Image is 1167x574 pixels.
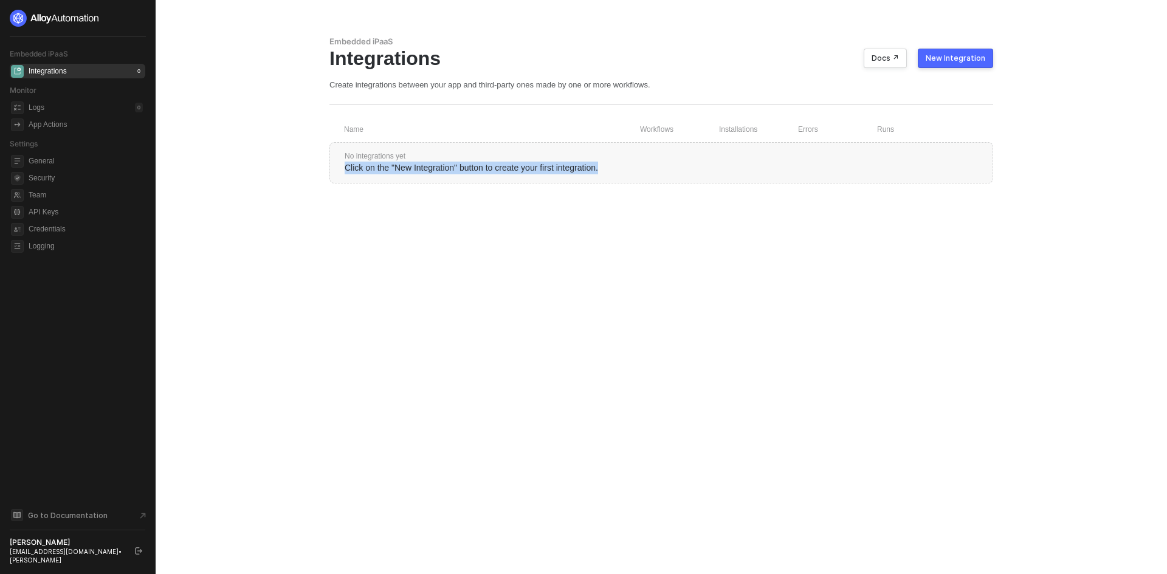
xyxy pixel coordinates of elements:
a: Knowledge Base [10,508,146,522]
div: [PERSON_NAME] [10,538,124,547]
div: 0 [135,103,143,112]
span: document-arrow [137,510,149,522]
span: Credentials [29,222,143,236]
div: Runs [877,125,960,135]
span: credentials [11,223,24,236]
div: No integrations yet [345,151,978,162]
a: logo [10,10,145,27]
div: Create integrations between your app and third-party ones made by one or more workflows. [329,80,993,90]
span: logging [11,240,24,253]
div: App Actions [29,120,67,130]
span: integrations [11,65,24,78]
span: General [29,154,143,168]
div: Docs ↗ [872,53,899,63]
div: Click on the "New Integration" button to create your first integration. [345,162,978,174]
span: documentation [11,509,23,521]
span: icon-app-actions [11,118,24,131]
span: security [11,172,24,185]
span: api-key [11,206,24,219]
div: 0 [135,66,143,76]
button: Docs ↗ [864,49,907,68]
div: [EMAIL_ADDRESS][DOMAIN_NAME] • [PERSON_NAME] [10,547,124,564]
div: Integrations [329,47,993,70]
span: team [11,189,24,202]
img: logo [10,10,100,27]
div: Integrations [29,66,67,77]
span: Monitor [10,86,36,95]
span: Settings [10,139,38,148]
span: Embedded iPaaS [10,49,68,58]
span: API Keys [29,205,143,219]
button: New Integration [918,49,993,68]
span: logout [135,547,142,555]
div: New Integration [926,53,985,63]
div: Errors [798,125,877,135]
span: icon-logs [11,101,24,114]
span: Security [29,171,143,185]
div: Logs [29,103,44,113]
span: Team [29,188,143,202]
div: Embedded iPaaS [329,36,993,47]
span: general [11,155,24,168]
span: Go to Documentation [28,510,108,521]
div: Name [344,125,640,135]
div: Workflows [640,125,719,135]
span: Logging [29,239,143,253]
div: Installations [719,125,798,135]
